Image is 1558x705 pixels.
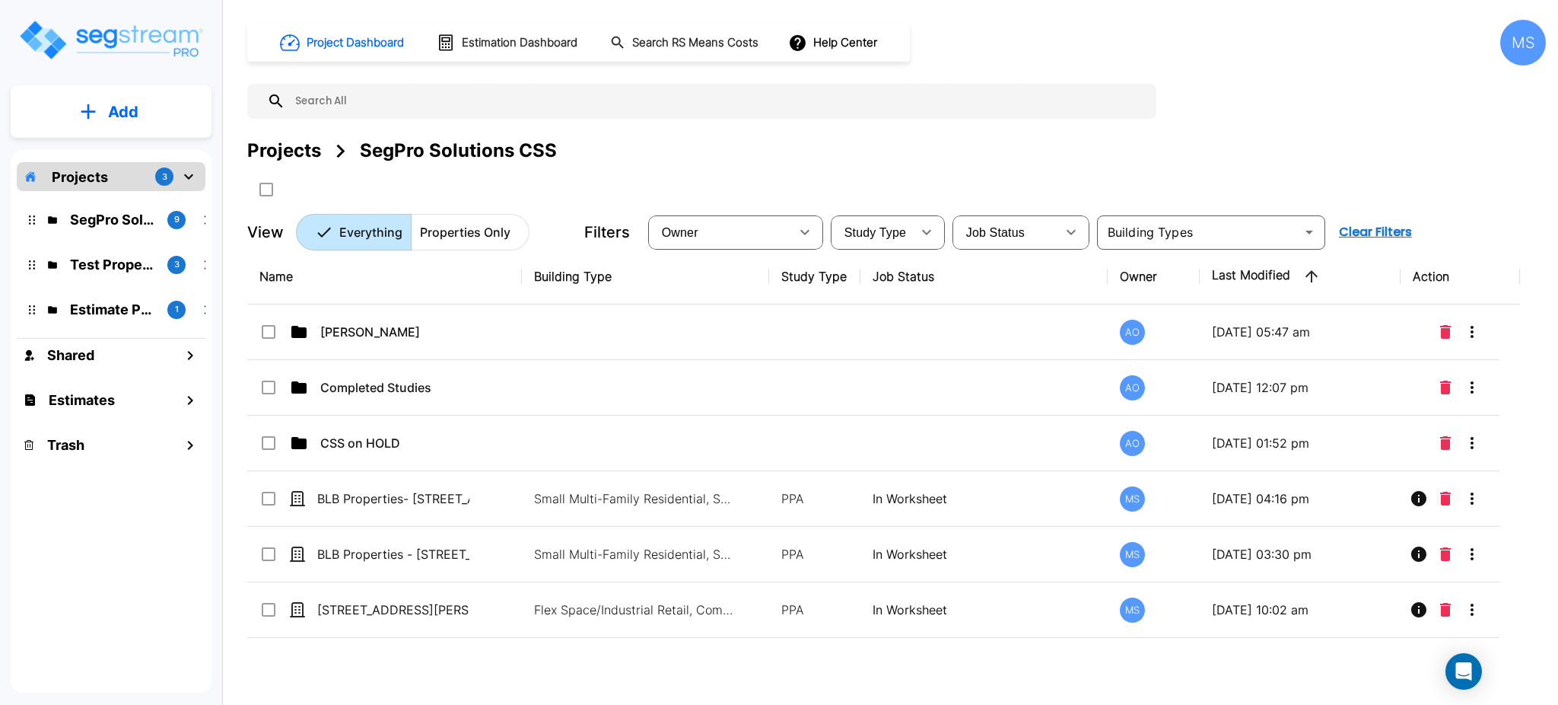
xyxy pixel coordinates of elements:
h1: Search RS Means Costs [632,34,758,52]
button: Delete [1434,539,1457,569]
div: MS [1120,486,1145,512]
button: Properties Only [411,214,529,250]
button: More-Options [1457,428,1487,458]
div: MS [1500,20,1546,65]
button: Info [1404,595,1434,625]
th: Study Type [769,249,860,305]
button: Search RS Means Costs [604,28,767,58]
p: 3 [162,171,167,183]
button: Delete [1434,595,1457,625]
th: Building Type [522,249,769,305]
th: Job Status [860,249,1108,305]
h1: Estimates [49,390,115,410]
button: Delete [1434,483,1457,514]
button: Info [1404,539,1434,569]
div: Select [955,211,1056,254]
p: Estimate Property [70,299,155,320]
p: Small Multi-Family Residential, Small Multi-Family Residential Site [534,490,739,508]
p: In Worksheet [873,490,1095,508]
p: [DATE] 03:30 pm [1212,545,1389,563]
button: More-Options [1457,595,1487,625]
span: Study Type [844,226,906,239]
input: Search All [285,84,1149,119]
p: SegPro Solutions CSS [70,209,155,230]
th: Name [247,249,522,305]
th: Last Modified [1200,249,1401,305]
p: [DATE] 12:07 pm [1212,378,1389,397]
p: Properties Only [420,223,510,241]
button: Everything [296,214,412,250]
p: Completed Studies [320,378,472,397]
button: Clear Filters [1333,217,1418,247]
p: Everything [339,223,402,241]
p: PPA [781,490,848,508]
button: Help Center [785,28,883,57]
div: AO [1120,431,1145,456]
p: Filters [584,221,630,244]
button: More-Options [1457,317,1487,347]
button: Delete [1434,428,1457,458]
p: BLB Properties - [STREET_ADDRESS] [317,545,469,563]
p: View [247,221,284,244]
p: [DATE] 10:02 am [1212,601,1389,619]
p: PPA [781,545,848,563]
div: Open Intercom Messenger [1445,653,1482,690]
button: Project Dashboard [274,26,412,59]
p: [DATE] 01:52 pm [1212,434,1389,452]
p: PPA [781,601,848,619]
h1: Estimation Dashboard [462,34,577,52]
button: Info [1404,483,1434,514]
h1: Project Dashboard [307,34,404,52]
div: MS [1120,598,1145,623]
button: More-Options [1457,483,1487,514]
p: CSS on HOLD [320,434,472,452]
h1: Shared [47,345,94,365]
span: Job Status [966,226,1025,239]
div: MS [1120,542,1145,567]
div: SegPro Solutions CSS [360,137,557,164]
p: [DATE] 04:16 pm [1212,490,1389,508]
button: More-Options [1457,372,1487,403]
p: [DATE] 05:47 am [1212,323,1389,341]
div: Select [834,211,911,254]
button: SelectAll [251,174,281,205]
div: AO [1120,320,1145,345]
th: Owner [1108,249,1199,305]
img: Logo [17,18,204,62]
button: Delete [1434,372,1457,403]
div: AO [1120,375,1145,400]
button: Open [1299,222,1320,243]
p: In Worksheet [873,545,1095,563]
p: Test Property Folder [70,254,155,275]
p: 9 [174,213,180,226]
p: 3 [174,258,180,271]
p: 1 [175,303,179,316]
span: Owner [662,226,698,239]
input: Building Types [1102,222,1296,243]
p: Projects [52,167,108,187]
p: BLB Properties- [STREET_ADDRESS] [317,490,469,508]
button: More-Options [1457,539,1487,569]
div: Select [651,211,790,254]
button: Estimation Dashboard [431,27,586,59]
p: Small Multi-Family Residential, Small Multi-Family Residential Site [534,545,739,563]
div: Projects [247,137,321,164]
p: [PERSON_NAME] [320,323,472,341]
p: Flex Space/Industrial Retail, Commercial Property Site [534,601,739,619]
div: Platform [296,214,529,250]
p: Add [108,100,138,123]
th: Action [1401,249,1519,305]
button: Add [11,90,211,134]
p: In Worksheet [873,601,1095,619]
p: [STREET_ADDRESS][PERSON_NAME] [317,601,469,619]
h1: Trash [47,435,84,455]
button: Delete [1434,317,1457,347]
